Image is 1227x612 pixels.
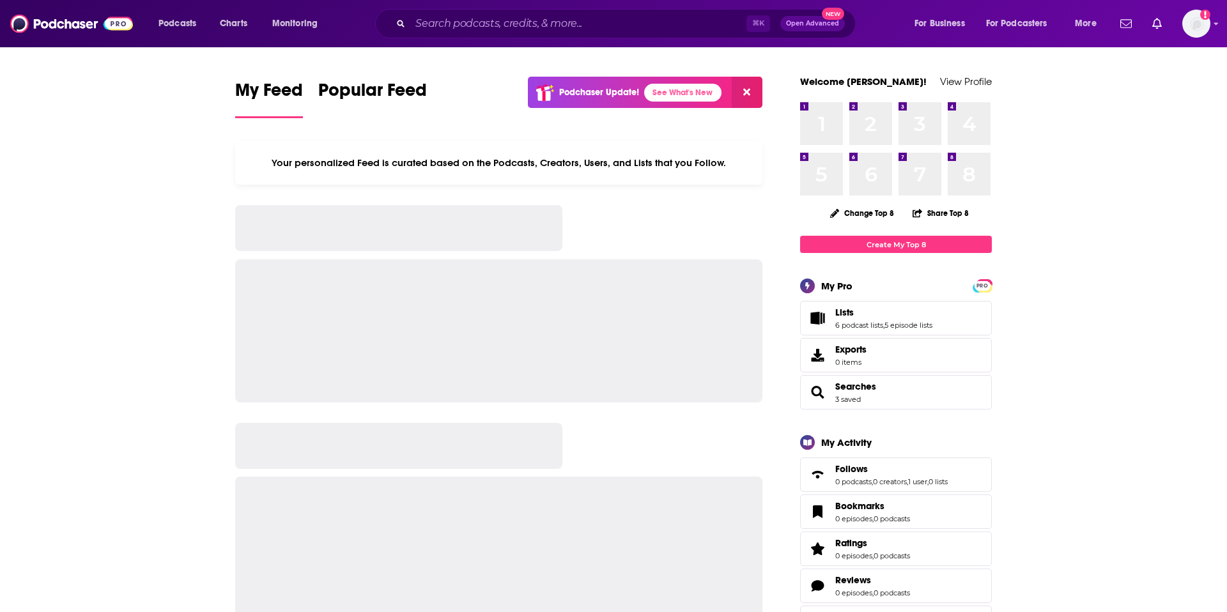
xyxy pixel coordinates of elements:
span: 0 items [835,358,867,367]
span: Exports [805,346,830,364]
a: 1 user [908,477,927,486]
span: , [927,477,929,486]
a: Bookmarks [805,503,830,521]
a: 0 creators [873,477,907,486]
span: New [822,8,845,20]
button: open menu [978,13,1066,34]
a: Reviews [805,577,830,595]
button: open menu [906,13,981,34]
div: My Activity [821,436,872,448]
span: Popular Feed [318,79,427,109]
span: Follows [835,463,868,475]
span: Podcasts [158,15,196,33]
span: Reviews [800,569,992,603]
a: 0 episodes [835,588,872,597]
a: Create My Top 8 [800,236,992,253]
a: Reviews [835,574,910,586]
span: Follows [800,457,992,492]
span: Exports [835,344,867,355]
span: Ratings [800,532,992,566]
a: 0 podcasts [874,514,910,523]
button: open menu [150,13,213,34]
a: Lists [835,307,932,318]
a: Follows [835,463,948,475]
img: User Profile [1182,10,1210,38]
a: Ratings [805,540,830,558]
span: ⌘ K [746,15,770,32]
span: Open Advanced [786,20,839,27]
button: open menu [1066,13,1113,34]
div: My Pro [821,280,853,292]
span: For Business [914,15,965,33]
span: , [907,477,908,486]
a: 0 episodes [835,514,872,523]
a: Popular Feed [318,79,427,118]
svg: Add a profile image [1200,10,1210,20]
a: Follows [805,466,830,484]
span: PRO [975,281,990,291]
div: Your personalized Feed is curated based on the Podcasts, Creators, Users, and Lists that you Follow. [235,141,762,185]
span: Lists [800,301,992,335]
span: Ratings [835,537,867,549]
a: Exports [800,338,992,372]
img: Podchaser - Follow, Share and Rate Podcasts [10,11,133,36]
a: 5 episode lists [884,321,932,330]
span: Reviews [835,574,871,586]
a: 0 podcasts [874,588,910,597]
span: , [872,477,873,486]
a: Show notifications dropdown [1115,13,1137,34]
a: My Feed [235,79,303,118]
span: My Feed [235,79,303,109]
span: Bookmarks [835,500,884,512]
a: See What's New [644,84,722,102]
div: Search podcasts, credits, & more... [387,9,868,38]
a: View Profile [940,75,992,88]
span: Logged in as abbymayo [1182,10,1210,38]
a: Lists [805,309,830,327]
input: Search podcasts, credits, & more... [410,13,746,34]
span: For Podcasters [986,15,1047,33]
a: 0 episodes [835,551,872,560]
a: 3 saved [835,395,861,404]
button: Share Top 8 [912,201,969,226]
a: Welcome [PERSON_NAME]! [800,75,927,88]
p: Podchaser Update! [559,87,639,98]
span: Monitoring [272,15,318,33]
a: Ratings [835,537,910,549]
button: open menu [263,13,334,34]
a: Searches [805,383,830,401]
a: Charts [212,13,255,34]
span: Charts [220,15,247,33]
span: Searches [800,375,992,409]
a: PRO [975,280,990,290]
a: 0 lists [929,477,948,486]
a: Show notifications dropdown [1147,13,1167,34]
span: , [883,321,884,330]
span: , [872,514,874,523]
a: Searches [835,381,876,392]
span: , [872,551,874,560]
span: , [872,588,874,597]
button: Show profile menu [1182,10,1210,38]
a: 0 podcasts [835,477,872,486]
a: 6 podcast lists [835,321,883,330]
span: More [1075,15,1097,33]
button: Change Top 8 [822,205,902,221]
a: 0 podcasts [874,551,910,560]
span: Bookmarks [800,494,992,529]
span: Lists [835,307,854,318]
button: Open AdvancedNew [780,16,845,31]
a: Bookmarks [835,500,910,512]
